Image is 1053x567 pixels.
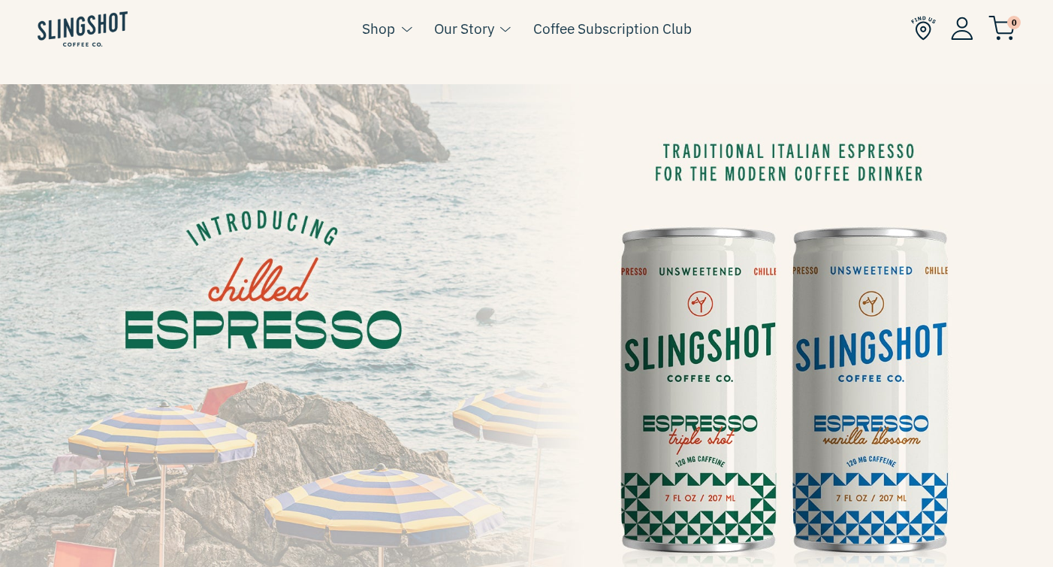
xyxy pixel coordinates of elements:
[1007,16,1021,29] span: 0
[533,17,692,40] a: Coffee Subscription Club
[362,17,395,40] a: Shop
[951,17,973,40] img: Account
[988,16,1015,41] img: cart
[434,17,494,40] a: Our Story
[911,16,936,41] img: Find Us
[988,20,1015,38] a: 0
